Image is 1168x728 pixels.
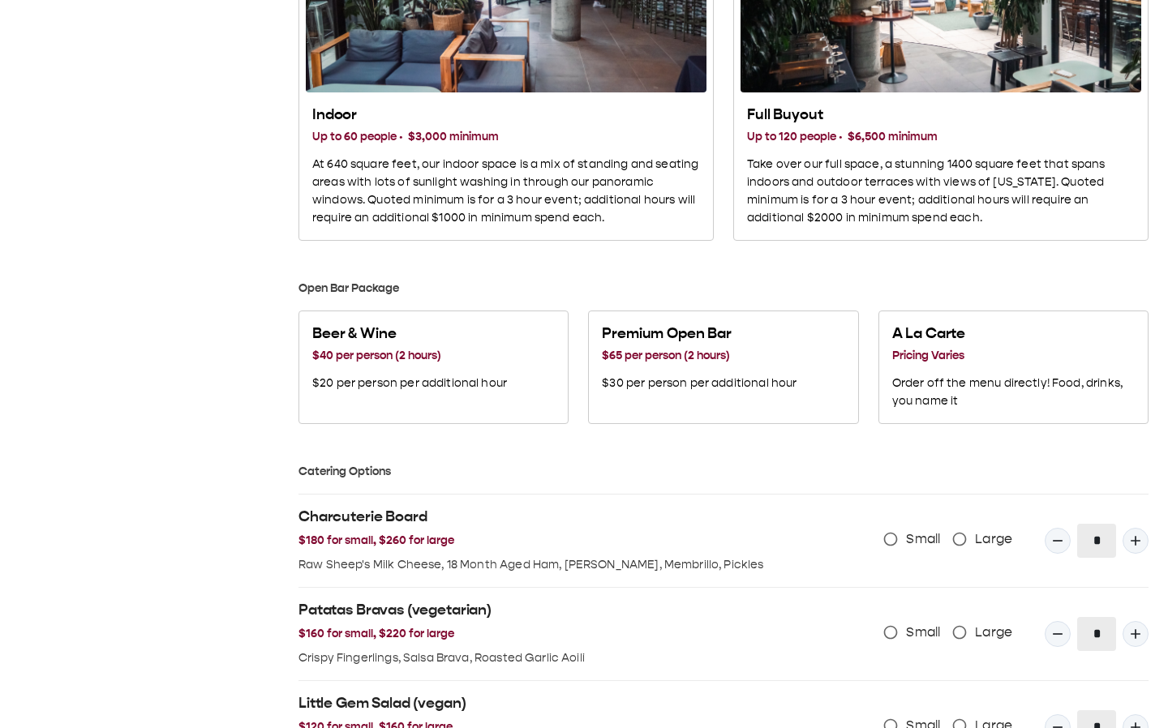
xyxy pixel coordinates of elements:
[602,375,797,392] p: $30 per person per additional hour
[878,310,1149,424] button: A La Carte
[747,128,1135,146] h3: Up to 120 people · $6,500 minimum
[298,310,1149,424] div: Select one
[298,532,861,550] h3: $180 for small, $260 for large
[312,156,700,227] p: At 640 square feet, our indoor space is a mix of standing and seating areas with lots of sunlight...
[602,324,797,344] h2: Premium Open Bar
[298,601,861,620] h2: Patatas Bravas (vegetarian)
[298,310,569,424] button: Beer & Wine
[602,347,797,365] h3: $65 per person (2 hours)
[747,156,1135,227] p: Take over our full space, a stunning 1400 square feet that spans indoors and outdoor terraces wit...
[298,625,861,643] h3: $160 for small, $220 for large
[588,310,858,424] button: Premium Open Bar
[906,623,940,642] span: Small
[312,347,507,365] h3: $40 per person (2 hours)
[312,324,507,344] h2: Beer & Wine
[747,105,1135,125] h2: Full Buyout
[298,463,1149,481] h3: Catering Options
[298,694,861,713] h2: Little Gem Salad (vegan)
[312,375,507,392] p: $20 per person per additional hour
[312,128,700,146] h3: Up to 60 people · $3,000 minimum
[975,623,1012,642] span: Large
[892,347,1135,365] h3: Pricing Varies
[298,649,861,667] p: Crispy Fingerlings, Salsa Brava, Roasted Garlic Aoili
[1045,524,1149,558] div: Quantity Input
[1045,617,1149,651] div: Quantity Input
[975,529,1012,549] span: Large
[298,280,1149,298] h3: Open Bar Package
[892,324,1135,344] h2: A La Carte
[906,529,940,549] span: Small
[312,105,700,125] h2: Indoor
[892,375,1135,410] p: Order off the menu directly! Food, drinks, you name it
[298,556,861,574] p: Raw Sheep's Milk Cheese, 18 Month Aged Ham, [PERSON_NAME], Membrillo, Pickles
[298,507,861,527] h2: Charcuterie Board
